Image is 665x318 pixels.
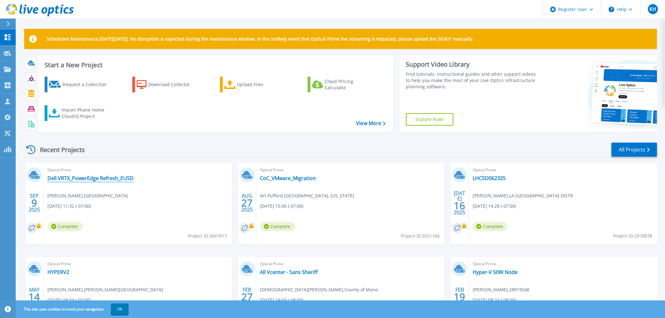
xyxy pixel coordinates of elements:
[473,167,653,173] span: Optical Prime
[260,297,304,304] span: [DATE] 19:03 (-08:00)
[132,77,202,92] a: Download Collector
[47,222,83,231] span: Complete
[111,304,129,315] button: OK
[260,260,441,267] span: Optical Prime
[188,233,227,239] span: Project ID: 3047817
[63,78,113,91] div: Request a Collection
[473,192,573,199] span: [PERSON_NAME] , LA [GEOGRAPHIC_DATA] DISTR
[29,294,40,299] span: 14
[47,175,134,181] a: Dell VRTX_PowerEdge Refresh_EUSD
[45,77,115,92] a: Request a Collection
[47,286,163,293] span: [PERSON_NAME] , [PERSON_NAME][GEOGRAPHIC_DATA]
[241,285,253,308] div: FEB 2025
[148,78,199,91] div: Download Collector
[406,113,454,126] a: Explore Now!
[454,294,465,299] span: 19
[260,167,441,173] span: Optical Prime
[31,200,37,206] span: 9
[454,191,466,214] div: [DATE] 2025
[17,304,129,315] span: This site uses cookies to track your navigation.
[47,269,69,275] a: HYPERV2
[260,203,304,210] span: [DATE] 15:06 (-07:00)
[28,191,40,214] div: SEP 2025
[260,286,378,293] span: [DEMOGRAPHIC_DATA][PERSON_NAME] , County of Mono
[454,203,465,208] span: 16
[406,71,538,90] div: Find tutorials, instructional guides and other support videos to help you make the most of your L...
[612,143,657,157] a: All Projects
[473,175,506,181] a: LHCSD062325
[241,200,253,206] span: 27
[473,260,653,267] span: Optical Prime
[325,78,375,91] div: Cloud Pricing Calculator
[241,191,253,214] div: AUG 2025
[473,297,516,304] span: [DATE] 08:24 (-08:00)
[241,294,253,299] span: 27
[406,60,538,69] div: Support Video Library
[47,203,91,210] span: [DATE] 11:32 (-07:00)
[260,175,316,181] a: CoC_VMware_Migration
[62,107,111,119] div: Import Phone Home CloudIQ Project
[473,269,518,275] a: Hyper-V 50W Node
[473,203,516,210] span: [DATE] 14:28 (-07:00)
[649,7,656,12] span: KH
[47,167,228,173] span: Optical Prime
[28,285,40,308] div: MAY 2025
[613,233,652,239] span: Project ID: 2978878
[237,78,288,91] div: Upload Files
[47,36,474,41] p: Scheduled Maintenance [DATE][DATE]: No disruption is expected during the maintenance window. In t...
[260,192,354,199] span: Art Pufford , [GEOGRAPHIC_DATA], [US_STATE]
[260,222,295,231] span: Complete
[47,260,228,267] span: Optical Prime
[473,286,529,293] span: [PERSON_NAME] , 28919548
[47,192,128,199] span: [PERSON_NAME] , [GEOGRAPHIC_DATA]
[356,120,385,126] a: View More
[47,297,91,304] span: [DATE] 08:34 (-07:00)
[454,285,466,308] div: FEB 2025
[24,142,93,157] div: Recent Projects
[401,233,440,239] span: Project ID: 3031166
[220,77,290,92] a: Upload Files
[473,222,508,231] span: Complete
[260,269,318,275] a: All Vcenter - Sans Sheriff
[308,77,378,92] a: Cloud Pricing Calculator
[45,62,385,69] h3: Start a New Project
